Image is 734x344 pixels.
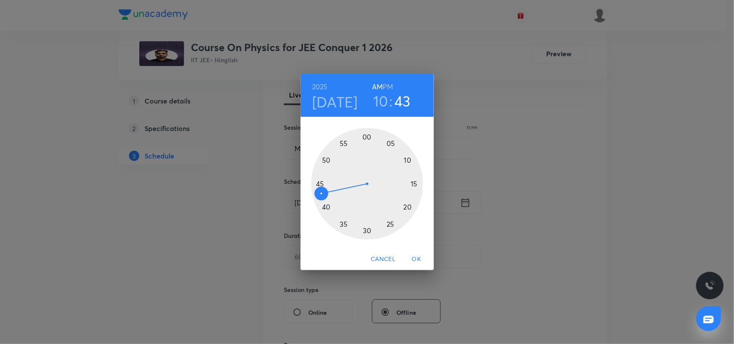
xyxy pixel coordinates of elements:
[371,254,396,265] span: Cancel
[403,251,430,267] button: OK
[406,254,427,265] span: OK
[312,93,358,111] button: [DATE]
[394,92,411,110] button: 43
[367,251,399,267] button: Cancel
[373,92,388,110] button: 10
[389,92,393,110] h3: :
[312,81,328,93] button: 2025
[383,81,393,93] button: PM
[372,81,383,93] button: AM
